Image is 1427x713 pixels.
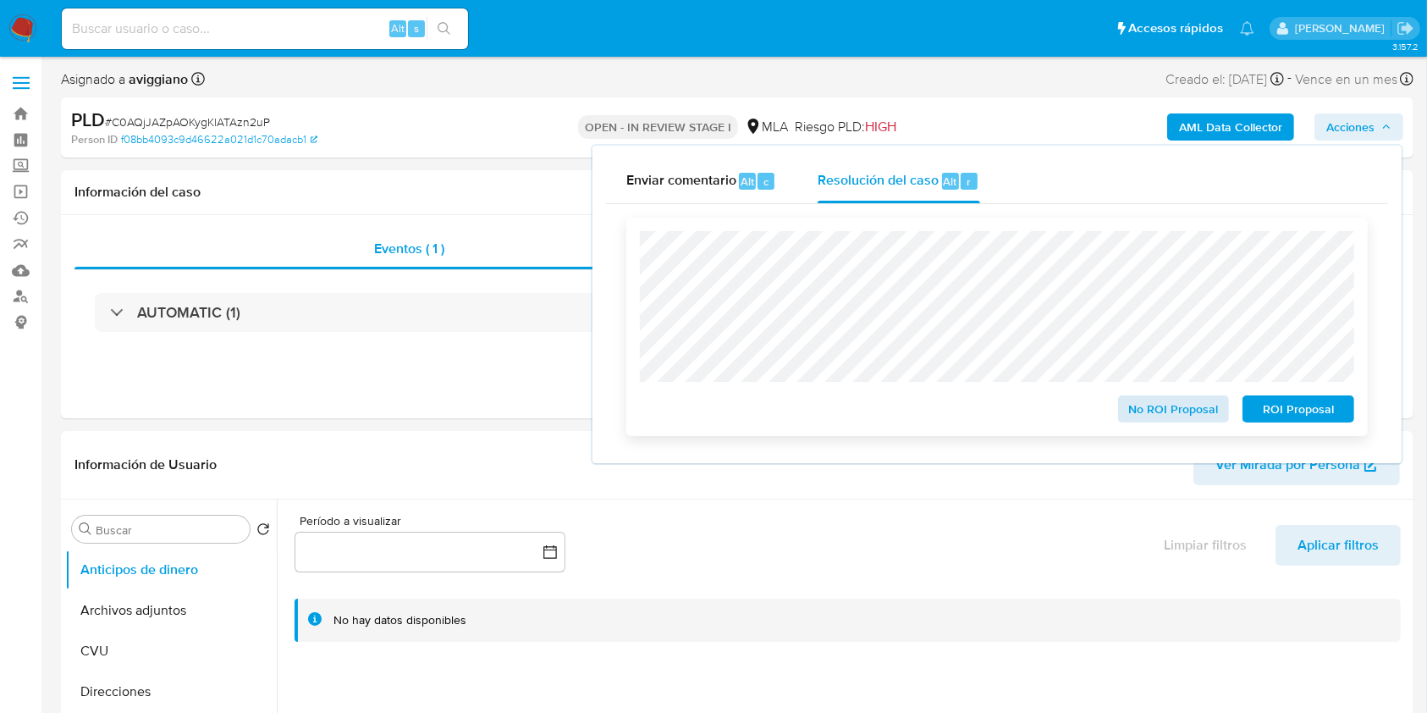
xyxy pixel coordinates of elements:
[626,171,736,191] span: Enviar comentario
[1240,21,1254,36] a: Notificaciones
[1254,397,1342,421] span: ROI Proposal
[65,550,277,590] button: Anticipos de dinero
[1287,68,1292,91] span: -
[65,631,277,672] button: CVU
[125,69,188,89] b: aviggiano
[374,239,444,258] span: Eventos ( 1 )
[427,17,461,41] button: search-icon
[65,672,277,712] button: Direcciones
[578,115,738,139] p: OPEN - IN REVIEW STAGE I
[71,106,105,133] b: PLD
[1118,395,1230,423] button: No ROI Proposal
[391,20,405,36] span: Alt
[61,70,188,89] span: Asignado a
[944,174,957,190] span: Alt
[1165,68,1284,91] div: Creado el: [DATE]
[121,132,317,147] a: f08bb4093c9d46622a021d1c70adacb1
[1295,20,1391,36] p: agustina.viggiano@mercadolibre.com
[967,174,971,190] span: r
[1326,113,1375,141] span: Acciones
[1295,70,1397,89] span: Vence en un mes
[105,113,270,130] span: # C0AQjJAZpAOKygKlATAzn2uP
[795,118,896,136] span: Riesgo PLD:
[1314,113,1403,141] button: Acciones
[1179,113,1282,141] b: AML Data Collector
[1397,19,1414,37] a: Salir
[137,303,240,322] h3: AUTOMATIC (1)
[74,184,1400,201] h1: Información del caso
[62,18,468,40] input: Buscar usuario o caso...
[256,522,270,541] button: Volver al orden por defecto
[1130,397,1218,421] span: No ROI Proposal
[414,20,419,36] span: s
[96,522,243,538] input: Buscar
[741,174,754,190] span: Alt
[1128,19,1223,37] span: Accesos rápidos
[1242,395,1354,423] button: ROI Proposal
[65,590,277,631] button: Archivos adjuntos
[865,117,896,136] span: HIGH
[763,174,769,190] span: c
[74,456,217,473] h1: Información de Usuario
[79,522,92,536] button: Buscar
[1167,113,1294,141] button: AML Data Collector
[71,132,118,147] b: Person ID
[95,293,1380,332] div: AUTOMATIC (1)
[818,171,939,191] span: Resolución del caso
[745,118,788,136] div: MLA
